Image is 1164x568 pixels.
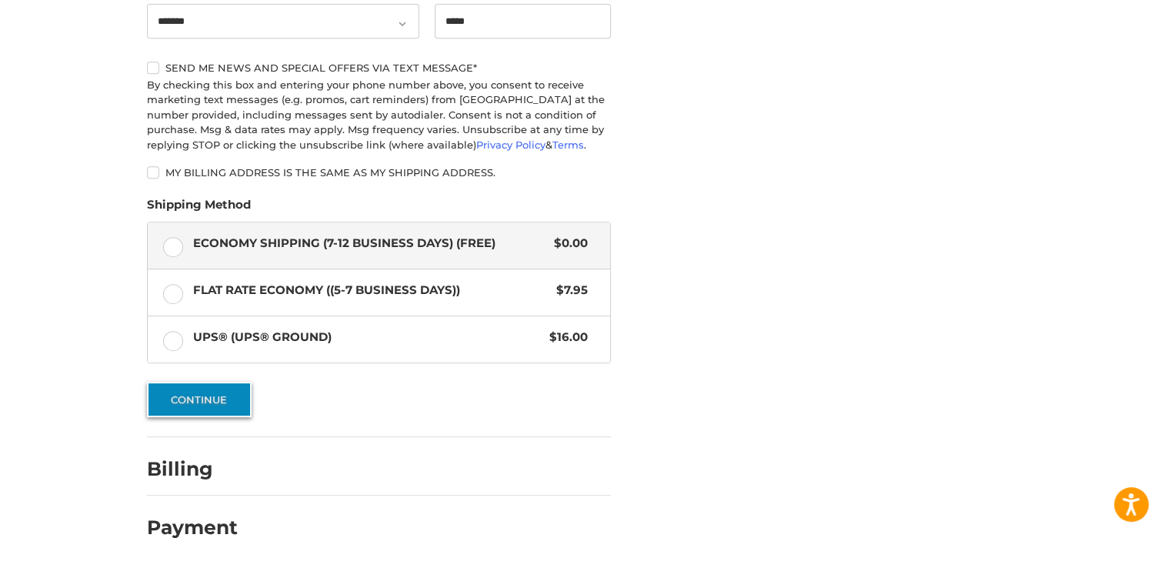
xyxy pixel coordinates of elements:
div: By checking this box and entering your phone number above, you consent to receive marketing text ... [147,78,611,153]
span: Flat Rate Economy ((5-7 Business Days)) [193,282,549,299]
span: Economy Shipping (7-12 Business Days) (Free) [193,235,547,252]
h2: Billing [147,457,237,481]
span: $0.00 [546,235,588,252]
iframe: Google Customer Reviews [1037,526,1164,568]
h2: Payment [147,516,238,540]
a: Privacy Policy [476,139,545,151]
label: My billing address is the same as my shipping address. [147,166,611,179]
span: UPS® (UPS® Ground) [193,329,542,346]
button: Continue [147,382,252,417]
label: Send me news and special offers via text message* [147,62,611,74]
legend: Shipping Method [147,196,251,221]
a: Terms [552,139,584,151]
span: $16.00 [542,329,588,346]
span: $7.95 [549,282,588,299]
